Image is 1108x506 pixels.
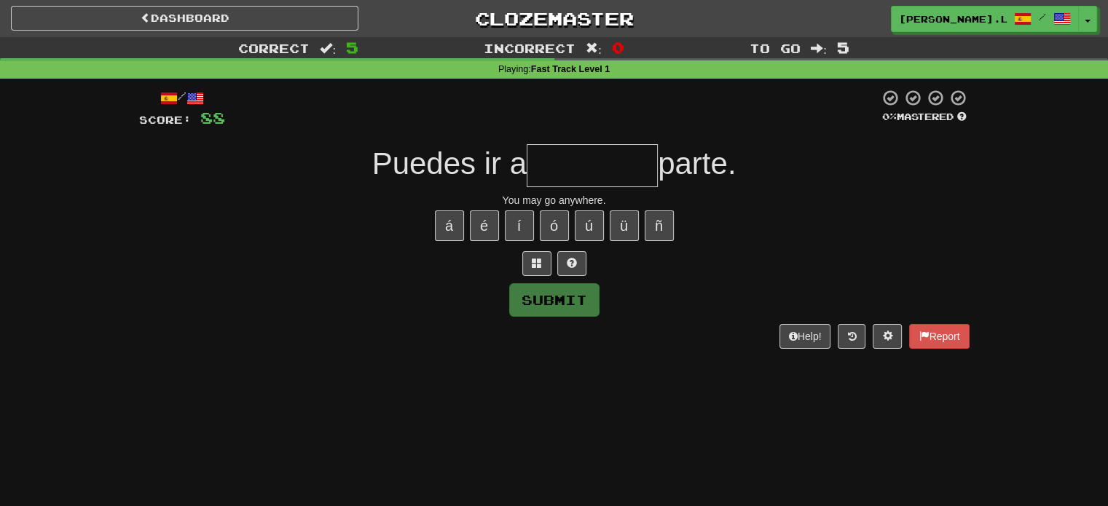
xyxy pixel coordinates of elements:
button: ó [540,210,569,241]
button: Single letter hint - you only get 1 per sentence and score half the points! alt+h [557,251,586,276]
a: [PERSON_NAME].learns / [891,6,1079,32]
span: To go [750,41,801,55]
span: / [1039,12,1046,22]
button: ú [575,210,604,241]
button: Report [909,324,969,349]
a: Dashboard [11,6,358,31]
div: Mastered [879,111,970,124]
span: 5 [837,39,849,56]
a: Clozemaster [380,6,728,31]
button: Switch sentence to multiple choice alt+p [522,251,551,276]
button: Round history (alt+y) [838,324,865,349]
button: é [470,210,499,241]
span: Correct [238,41,310,55]
span: 0 [612,39,624,56]
button: Help! [779,324,831,349]
span: 88 [200,108,225,127]
span: : [586,42,602,55]
button: ü [610,210,639,241]
button: á [435,210,464,241]
span: : [811,42,827,55]
button: í [505,210,534,241]
span: Puedes ir a [372,146,527,181]
span: 0 % [882,111,897,122]
button: Submit [509,283,600,317]
span: parte. [658,146,736,181]
span: Score: [139,114,192,126]
div: / [139,89,225,107]
span: 5 [346,39,358,56]
button: ñ [645,210,674,241]
strong: Fast Track Level 1 [531,64,610,74]
span: Incorrect [484,41,575,55]
span: : [320,42,336,55]
div: You may go anywhere. [139,193,970,207]
span: [PERSON_NAME].learns [899,12,1007,25]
